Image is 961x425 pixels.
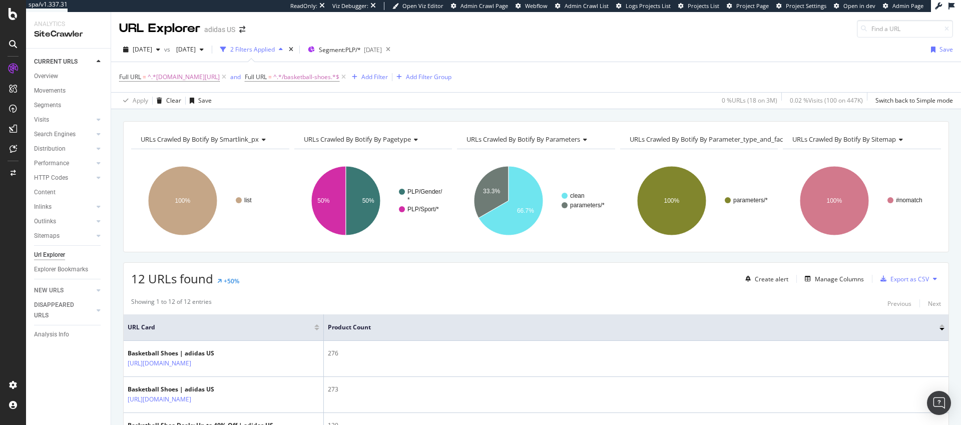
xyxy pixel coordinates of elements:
[34,158,94,169] a: Performance
[34,202,52,212] div: Inlinks
[927,42,953,58] button: Save
[875,96,953,105] div: Switch back to Simple mode
[525,2,548,10] span: Webflow
[230,45,275,54] div: 2 Filters Applied
[34,57,78,67] div: CURRENT URLS
[722,96,777,105] div: 0 % URLs ( 18 on 3M )
[361,73,388,81] div: Add Filter
[186,93,212,109] button: Save
[741,271,788,287] button: Create alert
[348,71,388,83] button: Add Filter
[131,157,288,244] svg: A chart.
[34,250,104,260] a: Url Explorer
[128,394,191,404] a: [URL][DOMAIN_NAME]
[407,188,442,195] text: PLP/Gender/
[517,207,534,214] text: 66.7%
[328,385,944,394] div: 273
[626,2,671,10] span: Logs Projects List
[786,2,826,10] span: Project Settings
[230,72,241,82] button: and
[406,73,451,81] div: Add Filter Group
[34,187,56,198] div: Content
[801,273,864,285] button: Manage Columns
[287,45,295,55] div: times
[616,2,671,10] a: Logs Projects List
[630,135,792,144] span: URLs Crawled By Botify By parameter_type_and_facets
[332,2,368,10] div: Viz Debugger:
[34,86,66,96] div: Movements
[34,71,58,82] div: Overview
[892,2,923,10] span: Admin Page
[628,131,807,147] h4: URLs Crawled By Botify By parameter_type_and_facets
[871,93,953,109] button: Switch back to Simple mode
[166,96,181,105] div: Clear
[664,197,679,204] text: 100%
[457,157,614,244] svg: A chart.
[792,135,896,144] span: URLs Crawled By Botify By sitemap
[304,135,411,144] span: URLs Crawled By Botify By pagetype
[927,391,951,415] div: Open Intercom Messenger
[268,73,272,81] span: =
[119,93,148,109] button: Apply
[736,2,769,10] span: Project Page
[34,187,104,198] a: Content
[34,285,94,296] a: NEW URLS
[34,216,56,227] div: Outlinks
[239,26,245,33] div: arrow-right-arrow-left
[939,45,953,54] div: Save
[34,158,69,169] div: Performance
[131,270,213,287] span: 12 URLs found
[928,299,941,308] div: Next
[328,349,944,358] div: 276
[896,197,922,204] text: #nomatch
[890,275,929,283] div: Export as CSV
[827,197,842,204] text: 100%
[175,197,191,204] text: 100%
[34,202,94,212] a: Inlinks
[172,42,208,58] button: [DATE]
[34,71,104,82] a: Overview
[133,96,148,105] div: Apply
[139,131,280,147] h4: URLs Crawled By Botify By smartlink_px
[815,275,864,283] div: Manage Columns
[290,2,317,10] div: ReadOnly:
[34,329,104,340] a: Analysis Info
[34,285,64,296] div: NEW URLS
[328,323,924,332] span: Product Count
[620,157,777,244] svg: A chart.
[143,73,146,81] span: =
[317,197,329,204] text: 50%
[319,46,361,54] span: Segment: PLP/*
[273,70,339,84] span: ^.*/basketball-shoes.*$
[34,115,94,125] a: Visits
[392,71,451,83] button: Add Filter Group
[34,173,94,183] a: HTTP Codes
[133,45,152,54] span: 2025 Sep. 9th
[843,2,875,10] span: Open in dev
[34,115,49,125] div: Visits
[34,57,94,67] a: CURRENT URLS
[164,45,172,54] span: vs
[34,329,69,340] div: Analysis Info
[483,188,500,195] text: 33.3%
[34,216,94,227] a: Outlinks
[119,20,200,37] div: URL Explorer
[34,100,104,111] a: Segments
[224,277,239,285] div: +50%
[34,129,94,140] a: Search Engines
[153,93,181,109] button: Clear
[783,157,939,244] svg: A chart.
[678,2,719,10] a: Projects List
[294,157,451,244] div: A chart.
[34,231,60,241] div: Sitemaps
[460,2,508,10] span: Admin Crawl Page
[230,73,241,81] div: and
[876,271,929,287] button: Export as CSV
[834,2,875,10] a: Open in dev
[883,2,923,10] a: Admin Page
[128,385,235,394] div: Basketball Shoes | adidas US
[402,2,443,10] span: Open Viz Editor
